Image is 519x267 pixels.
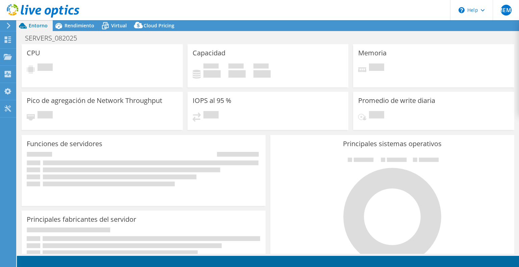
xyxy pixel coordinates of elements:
span: Libre [228,63,244,70]
span: MEMT [501,5,512,16]
h3: Funciones de servidores [27,140,102,148]
h4: 0 GiB [228,70,246,78]
span: Virtual [111,22,127,29]
h3: CPU [27,49,40,57]
span: Pendiente [369,63,384,73]
h3: IOPS al 95 % [193,97,231,104]
h3: Pico de agregación de Network Throughput [27,97,162,104]
h3: Capacidad [193,49,225,57]
span: Pendiente [203,111,219,120]
h3: Principales sistemas operativos [275,140,509,148]
span: Total [253,63,269,70]
svg: \n [459,7,465,13]
span: Rendimiento [65,22,94,29]
h3: Memoria [358,49,387,57]
h4: 0 GiB [253,70,271,78]
span: Pendiente [38,111,53,120]
h1: SERVERS_082025 [22,34,88,42]
span: Used [203,63,219,70]
span: Pendiente [38,63,53,73]
h4: 0 GiB [203,70,221,78]
span: Cloud Pricing [144,22,174,29]
h3: Promedio de write diaria [358,97,435,104]
span: Entorno [29,22,48,29]
h3: Principales fabricantes del servidor [27,216,136,223]
span: Pendiente [369,111,384,120]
